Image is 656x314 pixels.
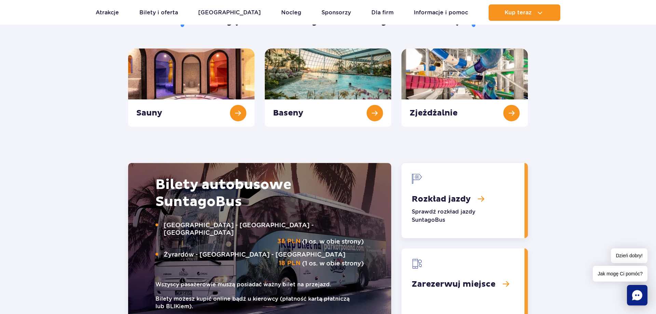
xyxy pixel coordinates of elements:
[155,281,364,288] small: Wszyscy pasażerowie muszą posiadać ważny bilet na przejazd.
[139,4,178,21] a: Bilety i oferta
[371,4,394,21] a: Dla firm
[155,221,364,245] p: (1 os. w obie strony)
[505,10,532,16] span: Kup teraz
[128,49,255,127] a: Sauny
[265,49,391,127] a: Baseny
[627,285,647,305] div: Chat
[155,251,364,267] p: (1 os. w obie strony)
[155,193,216,210] span: Suntago
[611,248,647,263] span: Dzień dobry!
[281,4,301,21] a: Nocleg
[277,238,301,245] strong: 38 PLN
[489,4,560,21] button: Kup teraz
[164,221,364,236] span: [GEOGRAPHIC_DATA] - [GEOGRAPHIC_DATA] - [GEOGRAPHIC_DATA]
[155,176,364,210] h2: Bilety autobusowe Bus
[279,260,301,267] strong: 18 PLN
[593,266,647,282] span: Jak mogę Ci pomóc?
[96,4,119,21] a: Atrakcje
[414,4,468,21] a: Informacje i pomoc
[401,49,528,127] a: Zjeżdżalnie
[164,251,364,258] span: Żyrardów - [GEOGRAPHIC_DATA] - [GEOGRAPHIC_DATA]
[401,163,524,238] a: Rozkład jazdy
[198,4,261,21] a: [GEOGRAPHIC_DATA]
[322,4,351,21] a: Sponsorzy
[155,295,364,310] small: Bilety możesz kupić online bądź u kierowcy (płatność kartą płatniczą lub BLIKiem).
